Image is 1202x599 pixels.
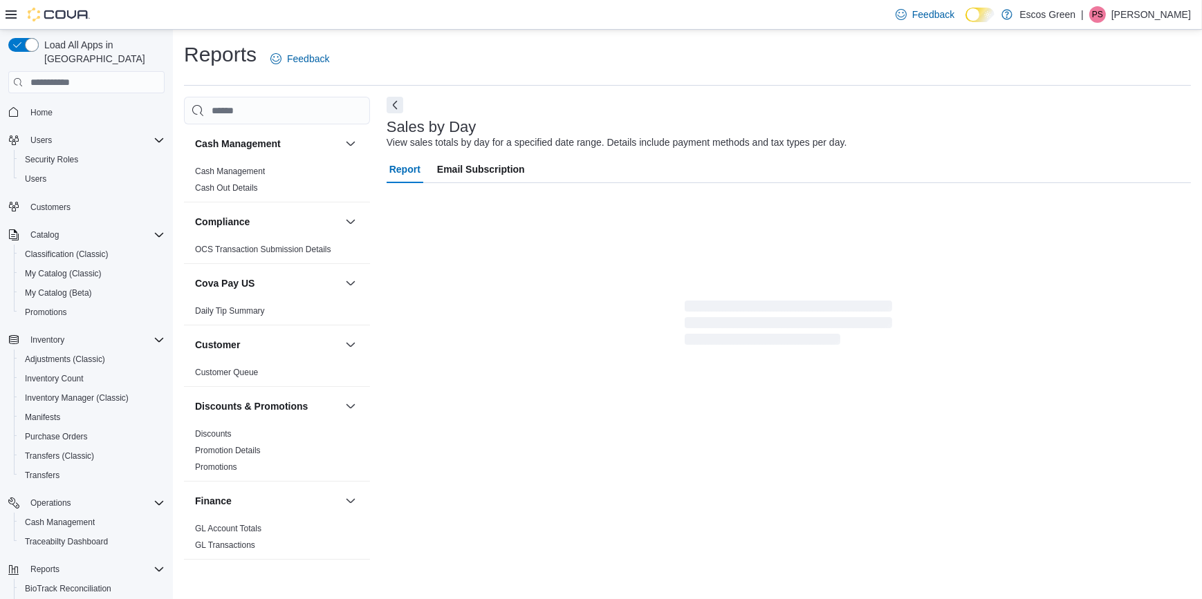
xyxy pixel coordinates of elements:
[19,351,111,368] a: Adjustments (Classic)
[195,137,340,151] button: Cash Management
[387,97,403,113] button: Next
[19,448,100,464] a: Transfers (Classic)
[3,493,170,513] button: Operations
[25,561,165,578] span: Reports
[195,445,261,456] span: Promotion Details
[25,373,84,384] span: Inventory Count
[1111,6,1191,23] p: [PERSON_NAME]
[25,561,65,578] button: Reports
[342,398,359,415] button: Discounts & Promotions
[965,22,966,23] span: Dark Mode
[25,154,78,165] span: Security Roles
[25,173,46,184] span: Users
[25,227,64,243] button: Catalog
[195,462,237,473] span: Promotions
[25,199,76,216] a: Customers
[3,560,170,579] button: Reports
[14,350,170,369] button: Adjustments (Classic)
[195,137,281,151] h3: Cash Management
[14,283,170,303] button: My Catalog (Beta)
[14,169,170,189] button: Users
[195,338,340,352] button: Customer
[19,514,165,531] span: Cash Management
[184,520,370,559] div: Finance
[3,197,170,217] button: Customers
[1089,6,1106,23] div: Peyton Sweet
[14,532,170,551] button: Traceabilty Dashboard
[19,304,165,321] span: Promotions
[1081,6,1084,23] p: |
[25,227,165,243] span: Catalog
[912,8,954,21] span: Feedback
[25,132,57,149] button: Users
[14,245,170,264] button: Classification (Classic)
[19,580,165,597] span: BioTrack Reconciliation
[19,428,93,445] a: Purchase Orders
[25,470,59,481] span: Transfers
[195,523,261,534] span: GL Account Totals
[14,369,170,388] button: Inventory Count
[19,285,165,301] span: My Catalog (Beta)
[195,428,232,439] span: Discounts
[25,450,94,462] span: Transfers (Classic)
[30,135,52,146] span: Users
[3,131,170,150] button: Users
[19,246,114,263] a: Classification (Classic)
[25,536,108,547] span: Traceabilty Dashboard
[195,524,261,533] a: GL Account Totals
[195,494,340,508] button: Finance
[195,446,261,455] a: Promotion Details
[25,431,88,442] span: Purchase Orders
[14,408,170,427] button: Manifests
[195,399,308,413] h3: Discounts & Promotions
[195,572,340,586] button: Inventory
[287,52,329,66] span: Feedback
[19,370,165,387] span: Inventory Count
[25,392,129,403] span: Inventory Manager (Classic)
[30,229,59,240] span: Catalog
[1019,6,1075,23] p: Escos Green
[19,285,98,301] a: My Catalog (Beta)
[387,135,847,150] div: View sales totals by day for a specified date range. Details include payment methods and tax type...
[25,332,165,348] span: Inventory
[387,119,477,135] h3: Sales by Day
[39,38,165,66] span: Load All Apps in [GEOGRAPHIC_DATA]
[19,246,165,263] span: Classification (Classic)
[195,540,255,550] a: GL Transactions
[19,390,134,406] a: Inventory Manager (Classic)
[19,467,65,484] a: Transfers
[195,276,255,290] h3: Cova Pay US
[25,412,60,423] span: Manifests
[342,213,359,230] button: Compliance
[184,241,370,263] div: Compliance
[195,245,331,254] a: OCS Transaction Submission Details
[195,462,237,472] a: Promotions
[19,428,165,445] span: Purchase Orders
[30,202,71,213] span: Customers
[3,102,170,122] button: Home
[19,171,165,187] span: Users
[30,334,64,345] span: Inventory
[195,166,265,177] span: Cash Management
[19,151,165,168] span: Security Roles
[685,303,892,348] span: Loading
[19,265,165,282] span: My Catalog (Classic)
[25,249,109,260] span: Classification (Classic)
[19,467,165,484] span: Transfers
[195,276,340,290] button: Cova Pay US
[25,307,67,318] span: Promotions
[265,45,335,73] a: Feedback
[25,495,165,511] span: Operations
[14,303,170,322] button: Promotions
[195,368,258,377] a: Customer Queue
[19,171,52,187] a: Users
[195,367,258,378] span: Customer Queue
[30,107,53,118] span: Home
[25,287,92,298] span: My Catalog (Beta)
[195,215,250,229] h3: Compliance
[30,497,71,508] span: Operations
[19,533,113,550] a: Traceabilty Dashboard
[195,338,240,352] h3: Customer
[25,132,165,149] span: Users
[3,330,170,350] button: Inventory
